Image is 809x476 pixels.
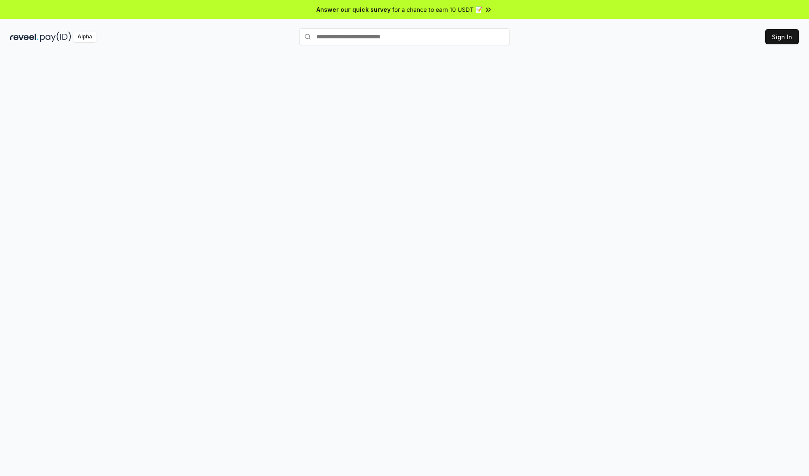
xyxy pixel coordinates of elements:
div: Alpha [73,32,96,42]
button: Sign In [765,29,799,44]
img: reveel_dark [10,32,38,42]
span: for a chance to earn 10 USDT 📝 [392,5,482,14]
span: Answer our quick survey [316,5,391,14]
img: pay_id [40,32,71,42]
